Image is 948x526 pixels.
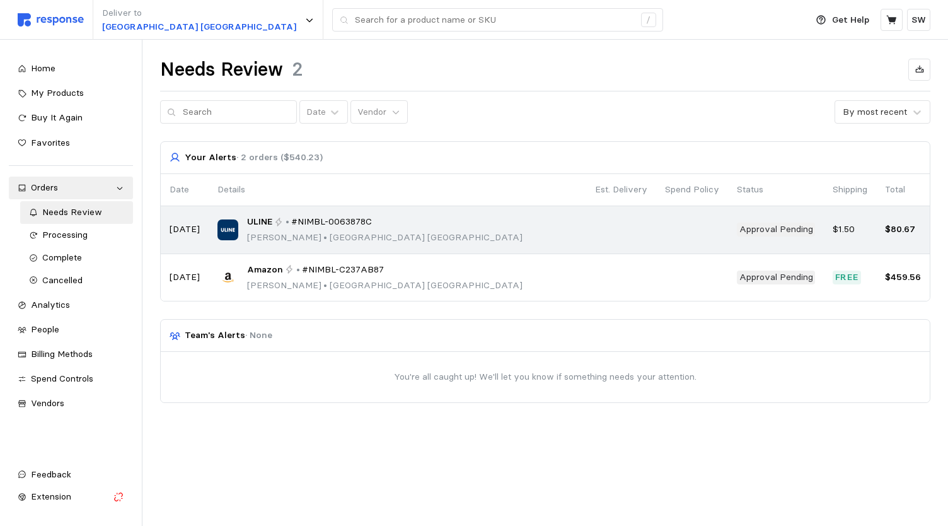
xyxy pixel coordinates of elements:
[245,329,272,341] span: · None
[809,8,877,32] button: Get Help
[739,223,813,237] p: Approval Pending
[217,267,238,288] img: Amazon
[885,223,921,237] p: $80.67
[102,20,296,34] p: [GEOGRAPHIC_DATA] [GEOGRAPHIC_DATA]
[292,57,303,82] h1: 2
[835,271,859,284] p: Free
[595,183,647,197] p: Est. Delivery
[9,343,133,366] a: Billing Methods
[217,219,238,240] img: ULINE
[20,247,133,269] a: Complete
[9,82,133,105] a: My Products
[247,231,523,245] p: [PERSON_NAME] [GEOGRAPHIC_DATA] [GEOGRAPHIC_DATA]
[247,263,283,277] span: Amazon
[833,183,867,197] p: Shipping
[286,215,289,229] p: •
[832,13,869,27] p: Get Help
[739,271,813,284] p: Approval Pending
[907,9,930,31] button: SW
[302,263,384,277] span: #NIMBL-C237AB87
[42,206,102,218] span: Needs Review
[31,397,64,409] span: Vendors
[9,392,133,415] a: Vendors
[31,324,59,335] span: People
[296,263,300,277] p: •
[31,62,55,74] span: Home
[20,224,133,247] a: Processing
[31,348,93,359] span: Billing Methods
[833,223,867,237] p: $1.50
[9,486,133,508] button: Extension
[102,6,296,20] p: Deliver to
[170,223,200,237] p: [DATE]
[306,105,326,119] div: Date
[185,329,272,342] p: Team's Alerts
[885,271,921,284] p: $459.56
[9,57,133,80] a: Home
[9,132,133,155] a: Favorites
[31,299,70,310] span: Analytics
[843,105,907,119] div: By most recent
[350,100,408,124] button: Vendor
[9,107,133,129] a: Buy It Again
[31,181,111,195] div: Orders
[355,9,634,32] input: Search for a product name or SKU
[885,183,921,197] p: Total
[9,294,133,317] a: Analytics
[185,151,323,165] p: Your Alerts
[31,491,71,502] span: Extension
[236,151,323,163] span: · 2 orders ($540.23)
[9,464,133,486] button: Feedback
[247,279,523,293] p: [PERSON_NAME] [GEOGRAPHIC_DATA] [GEOGRAPHIC_DATA]
[247,215,272,229] span: ULINE
[291,215,372,229] span: #NIMBL-0063878C
[665,183,719,197] p: Spend Policy
[31,87,84,98] span: My Products
[9,368,133,390] a: Spend Controls
[9,177,133,199] a: Orders
[321,231,330,243] span: •
[737,183,815,197] p: Status
[160,57,283,82] h1: Needs Review
[31,112,83,123] span: Buy It Again
[31,469,71,480] span: Feedback
[42,252,82,263] span: Complete
[183,101,290,124] input: Search
[18,13,84,26] img: svg%3e
[911,13,926,27] p: SW
[31,137,70,148] span: Favorites
[217,183,577,197] p: Details
[20,269,133,292] a: Cancelled
[20,201,133,224] a: Needs Review
[42,274,83,286] span: Cancelled
[321,279,330,291] span: •
[31,373,93,384] span: Spend Controls
[42,229,88,240] span: Processing
[170,271,200,284] p: [DATE]
[170,183,200,197] p: Date
[9,319,133,341] a: People
[641,13,656,28] div: /
[357,105,386,119] p: Vendor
